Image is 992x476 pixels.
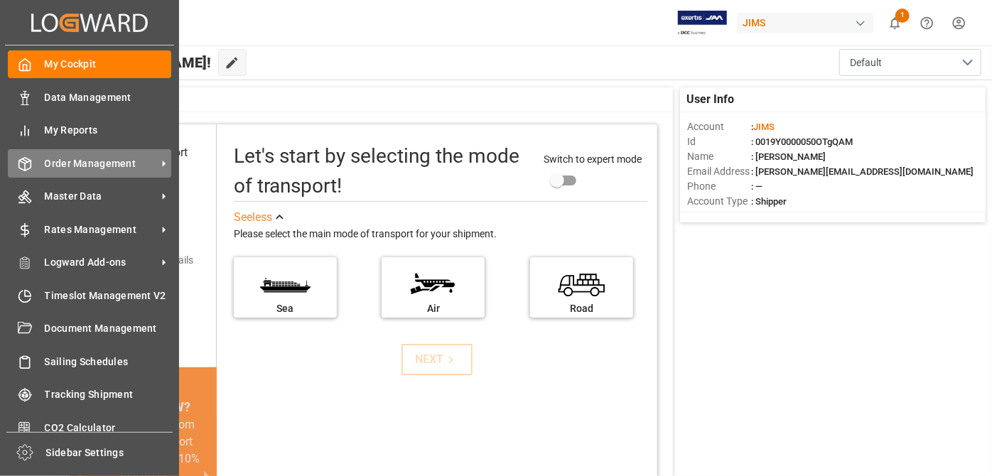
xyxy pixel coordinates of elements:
[45,156,157,171] span: Order Management
[8,83,171,111] a: Data Management
[45,222,157,237] span: Rates Management
[687,119,751,134] span: Account
[544,153,642,165] span: Switch to expert mode
[389,301,478,316] div: Air
[8,315,171,342] a: Document Management
[45,123,172,138] span: My Reports
[687,91,735,108] span: User Info
[850,55,882,70] span: Default
[45,421,172,436] span: CO2 Calculator
[911,7,943,39] button: Help Center
[751,181,762,192] span: : —
[401,344,473,375] button: NEXT
[687,179,751,194] span: Phone
[537,301,626,316] div: Road
[687,194,751,209] span: Account Type
[234,141,529,201] div: Let's start by selecting the mode of transport!
[234,209,272,226] div: See less
[751,151,826,162] span: : [PERSON_NAME]
[8,50,171,78] a: My Cockpit
[45,189,157,204] span: Master Data
[839,49,981,76] button: open menu
[737,9,879,36] button: JIMS
[58,49,211,76] span: Hello [PERSON_NAME]!
[45,321,172,336] span: Document Management
[45,57,172,72] span: My Cockpit
[45,387,172,402] span: Tracking Shipment
[687,164,751,179] span: Email Address
[234,226,647,243] div: Please select the main mode of transport for your shipment.
[415,351,458,368] div: NEXT
[241,301,330,316] div: Sea
[45,90,172,105] span: Data Management
[8,281,171,309] a: Timeslot Management V2
[879,7,911,39] button: show 1 new notifications
[8,347,171,375] a: Sailing Schedules
[895,9,910,23] span: 1
[687,149,751,164] span: Name
[104,253,193,268] div: Add shipping details
[737,13,873,33] div: JIMS
[751,166,974,177] span: : [PERSON_NAME][EMAIL_ADDRESS][DOMAIN_NAME]
[678,11,727,36] img: Exertis%20JAM%20-%20Email%20Logo.jpg_1722504956.jpg
[8,117,171,144] a: My Reports
[687,134,751,149] span: Id
[45,255,157,270] span: Logward Add-ons
[45,355,172,369] span: Sailing Schedules
[45,288,172,303] span: Timeslot Management V2
[751,136,853,147] span: : 0019Y0000050OTgQAM
[8,413,171,441] a: CO2 Calculator
[751,121,775,132] span: :
[753,121,775,132] span: JIMS
[8,381,171,409] a: Tracking Shipment
[46,445,173,460] span: Sidebar Settings
[751,196,787,207] span: : Shipper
